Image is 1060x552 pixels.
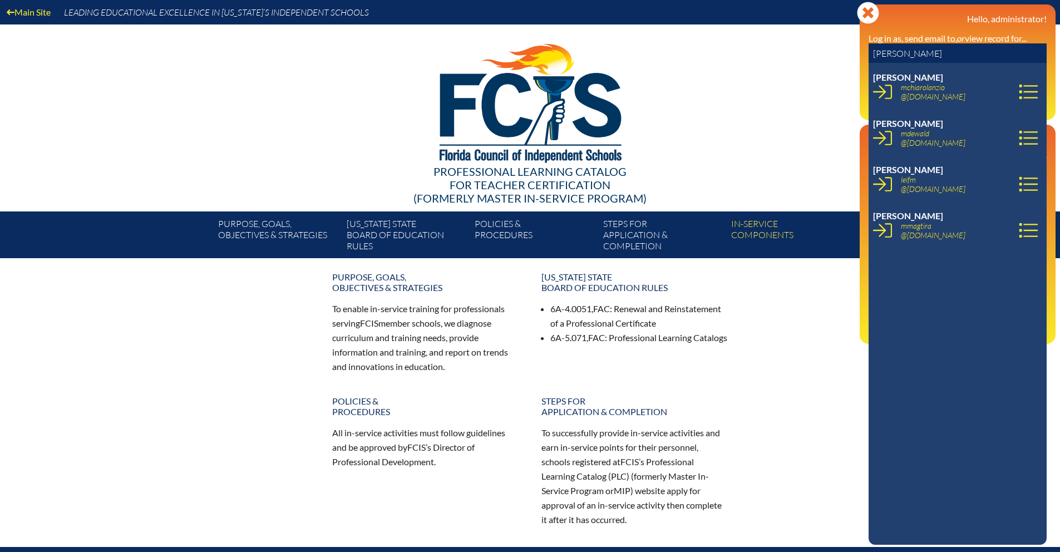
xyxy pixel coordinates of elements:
span: [PERSON_NAME] [873,118,943,129]
a: Purpose, goals,objectives & strategies [326,267,526,297]
a: In-servicecomponents [727,216,855,258]
a: User infoEE Control Panel [864,70,949,85]
a: Purpose, goals,objectives & strategies [214,216,342,258]
p: All in-service activities must follow guidelines and be approved by ’s Director of Professional D... [332,426,519,469]
a: mmagtira@[DOMAIN_NAME] [896,219,970,242]
a: mdewald@[DOMAIN_NAME] [896,126,970,150]
span: [PERSON_NAME] [873,164,943,175]
p: To successfully provide in-service activities and earn in-service points for their personnel, sch... [541,426,728,526]
svg: Close [857,2,879,24]
li: 6A-4.0051, : Renewal and Reinstatement of a Professional Certificate [550,302,728,331]
span: FCIS [620,456,639,467]
span: FAC [588,332,605,343]
span: MIP [614,485,630,496]
div: Professional Learning Catalog (formerly Master In-service Program) [210,165,851,205]
a: [US_STATE] StateBoard of Education rules [535,267,735,297]
a: Policies &Procedures [470,216,598,258]
i: or [957,33,965,43]
a: [US_STATE] StateBoard of Education rules [342,216,470,258]
span: FCIS [407,442,426,452]
a: mchiarolanzio@[DOMAIN_NAME] [896,80,970,103]
a: Main Site [2,4,55,19]
a: Steps forapplication & completion [599,216,727,258]
a: User infoReports [864,90,913,105]
span: FCIS [360,318,378,328]
p: To enable in-service training for professionals serving member schools, we diagnose curriculum an... [332,302,519,373]
span: for Teacher Certification [450,178,610,191]
a: leifm@[DOMAIN_NAME] [896,172,970,196]
h3: Hello, administrator! [869,13,1047,24]
label: Log in as, send email to, view record for... [869,33,1027,43]
span: FAC [593,303,610,314]
span: [PERSON_NAME] [873,210,943,221]
span: [PERSON_NAME] [873,72,943,82]
a: Director of Professional Development [US_STATE] Council of Independent Schools since [DATE] [864,232,1041,268]
a: Steps forapplication & completion [535,391,735,421]
span: PLC [611,471,627,481]
a: Policies &Procedures [326,391,526,421]
a: Email passwordEmail &password [864,172,910,208]
img: FCISlogo221.eps [415,24,645,176]
svg: Log out [1038,326,1047,334]
li: 6A-5.071, : Professional Learning Catalogs [550,331,728,345]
